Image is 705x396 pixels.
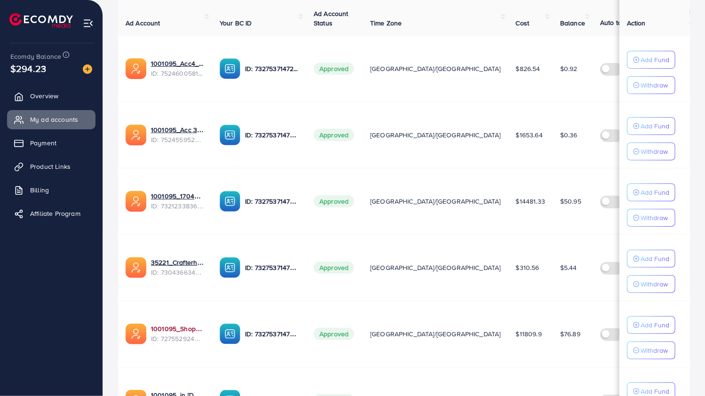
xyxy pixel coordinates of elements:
[370,130,501,140] span: [GEOGRAPHIC_DATA]/[GEOGRAPHIC_DATA]
[30,115,78,124] span: My ad accounts
[30,162,71,171] span: Product Links
[151,334,205,343] span: ID: 7275529244510306305
[516,64,540,73] span: $826.54
[245,129,299,141] p: ID: 7327537147282571265
[126,125,146,145] img: ic-ads-acc.e4c84228.svg
[245,63,299,74] p: ID: 7327537147282571265
[516,197,545,206] span: $14481.33
[314,261,354,274] span: Approved
[7,157,95,176] a: Product Links
[220,191,240,212] img: ic-ba-acc.ded83a64.svg
[627,250,675,268] button: Add Fund
[627,275,675,293] button: Withdraw
[245,196,299,207] p: ID: 7327537147282571265
[370,329,501,339] span: [GEOGRAPHIC_DATA]/[GEOGRAPHIC_DATA]
[516,18,530,28] span: Cost
[627,117,675,135] button: Add Fund
[641,187,669,198] p: Add Fund
[627,341,675,359] button: Withdraw
[641,54,669,65] p: Add Fund
[245,328,299,340] p: ID: 7327537147282571265
[7,204,95,223] a: Affiliate Program
[151,191,205,201] a: 1001095_1704607619722
[665,354,698,389] iframe: Chat
[151,59,205,78] div: <span class='underline'>1001095_Acc4_1751957612300</span></br>7524600581361696769
[627,316,675,334] button: Add Fund
[220,18,252,28] span: Your BC ID
[30,138,56,148] span: Payment
[641,212,668,223] p: Withdraw
[370,18,402,28] span: Time Zone
[151,201,205,211] span: ID: 7321233836078252033
[641,146,668,157] p: Withdraw
[560,197,581,206] span: $50.95
[516,329,542,339] span: $11809.9
[126,58,146,79] img: ic-ads-acc.e4c84228.svg
[83,18,94,29] img: menu
[641,345,668,356] p: Withdraw
[7,181,95,199] a: Billing
[151,125,205,135] a: 1001095_Acc 3_1751948238983
[126,18,160,28] span: Ad Account
[151,135,205,144] span: ID: 7524559526306070535
[7,134,95,152] a: Payment
[220,58,240,79] img: ic-ba-acc.ded83a64.svg
[314,63,354,75] span: Approved
[314,195,354,207] span: Approved
[9,13,73,28] img: logo
[370,197,501,206] span: [GEOGRAPHIC_DATA]/[GEOGRAPHIC_DATA]
[627,183,675,201] button: Add Fund
[627,143,675,160] button: Withdraw
[151,324,205,343] div: <span class='underline'>1001095_Shopping Center</span></br>7275529244510306305
[151,258,205,277] div: <span class='underline'>35221_Crafterhide ad_1700680330947</span></br>7304366343393296385
[30,185,49,195] span: Billing
[83,64,92,74] img: image
[10,52,61,61] span: Ecomdy Balance
[516,263,539,272] span: $310.56
[600,17,635,28] p: Auto top-up
[641,319,669,331] p: Add Fund
[314,9,349,28] span: Ad Account Status
[641,120,669,132] p: Add Fund
[151,59,205,68] a: 1001095_Acc4_1751957612300
[641,253,669,264] p: Add Fund
[314,328,354,340] span: Approved
[560,18,585,28] span: Balance
[220,125,240,145] img: ic-ba-acc.ded83a64.svg
[627,76,675,94] button: Withdraw
[10,62,46,75] span: $294.23
[641,79,668,91] p: Withdraw
[516,130,543,140] span: $1653.64
[151,324,205,333] a: 1001095_Shopping Center
[560,263,577,272] span: $5.44
[560,130,578,140] span: $0.36
[126,257,146,278] img: ic-ads-acc.e4c84228.svg
[627,51,675,69] button: Add Fund
[245,262,299,273] p: ID: 7327537147282571265
[7,110,95,129] a: My ad accounts
[30,209,80,218] span: Affiliate Program
[126,324,146,344] img: ic-ads-acc.e4c84228.svg
[151,258,205,267] a: 35221_Crafterhide ad_1700680330947
[560,329,580,339] span: $76.89
[30,91,58,101] span: Overview
[151,268,205,277] span: ID: 7304366343393296385
[627,18,646,28] span: Action
[560,64,578,73] span: $0.92
[370,263,501,272] span: [GEOGRAPHIC_DATA]/[GEOGRAPHIC_DATA]
[126,191,146,212] img: ic-ads-acc.e4c84228.svg
[220,257,240,278] img: ic-ba-acc.ded83a64.svg
[220,324,240,344] img: ic-ba-acc.ded83a64.svg
[151,191,205,211] div: <span class='underline'>1001095_1704607619722</span></br>7321233836078252033
[370,64,501,73] span: [GEOGRAPHIC_DATA]/[GEOGRAPHIC_DATA]
[151,125,205,144] div: <span class='underline'>1001095_Acc 3_1751948238983</span></br>7524559526306070535
[314,129,354,141] span: Approved
[151,69,205,78] span: ID: 7524600581361696769
[641,278,668,290] p: Withdraw
[7,87,95,105] a: Overview
[627,209,675,227] button: Withdraw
